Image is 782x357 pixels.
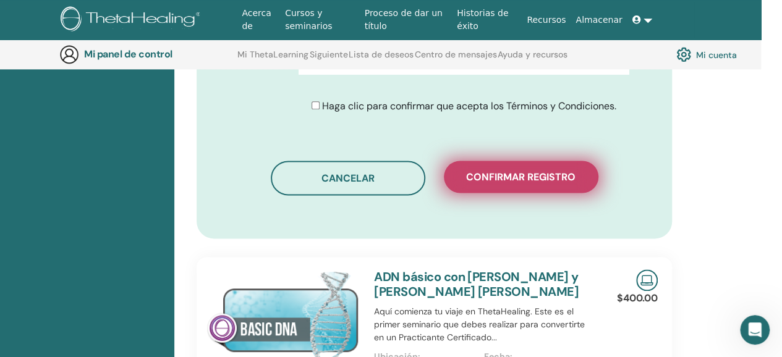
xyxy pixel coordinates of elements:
[522,9,571,31] a: Recursos
[59,44,79,64] img: generic-user-icon.jpg
[360,2,453,38] a: Proceso de dar un título
[242,8,271,31] font: Acerca de
[374,306,584,343] font: Aquí comienza tu viaje en ThetaHealing. Este es el primer seminario que debes realizar para conve...
[527,15,566,25] font: Recursos
[676,44,691,65] img: cog.svg
[237,2,280,38] a: Acerca de
[280,2,360,38] a: Cursos y seminarios
[285,8,332,31] font: Cursos y seminarios
[636,269,658,291] img: Seminario en línea en vivo
[374,269,579,300] a: ADN básico con [PERSON_NAME] y [PERSON_NAME] [PERSON_NAME]
[365,8,443,31] font: Proceso de dar un título
[576,15,622,25] font: Almacenar
[84,48,172,61] font: Mi panel de control
[740,315,770,345] iframe: Chat en vivo de Intercom
[349,49,414,69] a: Lista de deseos
[321,172,375,185] font: Cancelar
[452,2,522,38] a: Historias de éxito
[322,99,616,112] font: Haga clic para confirmar que acepta los Términos y Condiciones.
[696,49,737,61] font: Mi cuenta
[310,49,348,69] a: Siguiente
[237,49,308,69] a: Mi ThetaLearning
[310,49,348,60] font: Siguiente
[237,49,308,60] font: Mi ThetaLearning
[415,49,497,60] font: Centro de mensajes
[457,8,508,31] font: Historias de éxito
[444,161,598,193] button: Confirmar registro
[271,161,425,195] button: Cancelar
[349,49,414,60] font: Lista de deseos
[617,292,658,304] font: $400.00
[676,44,737,65] a: Mi cuenta
[415,49,497,69] a: Centro de mensajes
[61,6,205,34] img: logo.png
[498,49,567,69] a: Ayuda y recursos
[466,170,576,183] font: Confirmar registro
[571,9,627,31] a: Almacenar
[498,49,567,60] font: Ayuda y recursos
